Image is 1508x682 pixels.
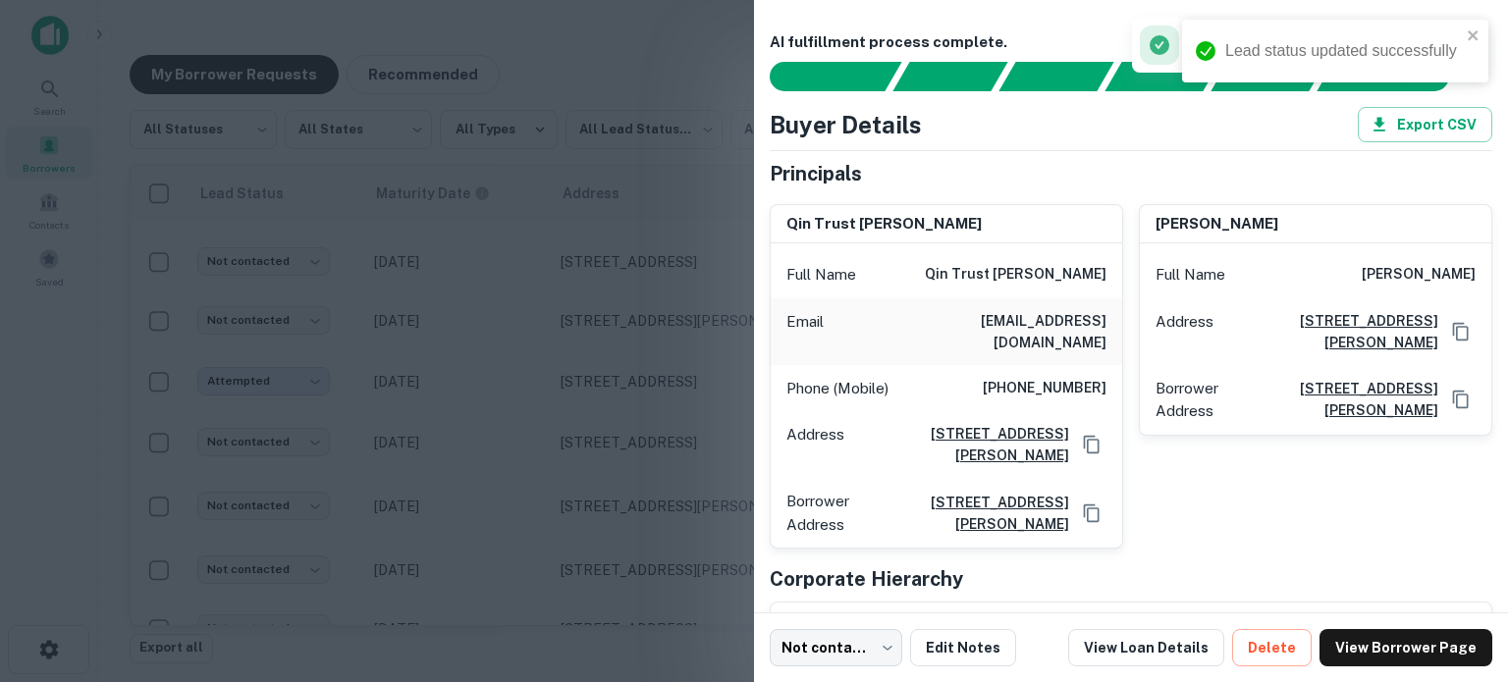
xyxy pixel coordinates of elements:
p: Address [1156,310,1213,353]
h6: [EMAIL_ADDRESS][DOMAIN_NAME] [871,310,1106,353]
div: Lead status updated successfully [1225,39,1461,63]
h6: [PERSON_NAME] [1156,213,1278,236]
h6: [PHONE_NUMBER] [983,377,1106,400]
p: Phone (Mobile) [786,377,889,400]
p: Email [786,310,824,353]
p: Full Name [1156,263,1225,287]
div: Documents found, AI parsing details... [998,62,1113,91]
h5: Corporate Hierarchy [770,564,963,594]
h6: AI fulfillment process complete. [770,31,1492,54]
button: Copy Address [1446,385,1476,414]
h6: qin trust [PERSON_NAME] [786,213,982,236]
div: Sending borrower request to AI... [746,62,893,91]
button: Edit Notes [910,629,1016,666]
p: Address [786,423,844,466]
a: [STREET_ADDRESS][PERSON_NAME] [1221,310,1438,353]
h6: [PERSON_NAME] [1362,263,1476,287]
p: Borrower Address [1156,377,1246,423]
h4: Buyer Details [770,107,922,142]
a: [STREET_ADDRESS][PERSON_NAME] [885,492,1069,535]
button: close [1467,27,1481,46]
div: Principals found, AI now looking for contact information... [1104,62,1219,91]
a: View Borrower Page [1319,629,1492,666]
a: View Loan Details [1068,629,1224,666]
h5: Principals [770,159,862,188]
div: Your request is received and processing... [892,62,1007,91]
p: Borrower Address [786,490,877,536]
button: Copy Address [1077,430,1106,459]
h6: qin trust [PERSON_NAME] [925,263,1106,287]
p: Full Name [786,263,856,287]
a: [STREET_ADDRESS][PERSON_NAME] [1254,378,1438,421]
div: Not contacted [770,629,902,666]
button: Copy Address [1446,317,1476,346]
div: Lead status updated successfully [1140,26,1437,65]
button: Export CSV [1358,107,1492,142]
button: Delete [1232,629,1312,666]
iframe: Chat Widget [1410,525,1508,619]
button: Copy Address [1077,498,1106,528]
a: [STREET_ADDRESS][PERSON_NAME] [852,423,1069,466]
